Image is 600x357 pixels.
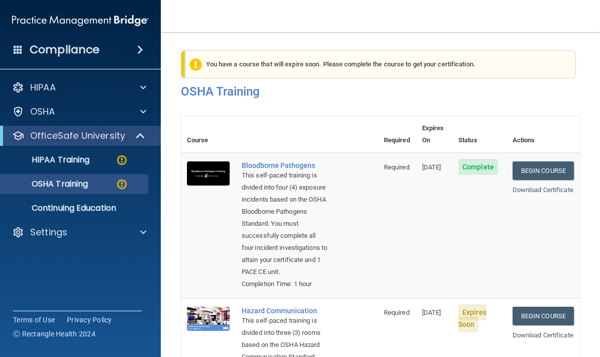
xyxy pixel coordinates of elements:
[513,331,573,339] a: Download Certificate
[12,81,146,94] a: HIPAA
[30,81,56,94] p: HIPAA
[12,106,146,118] a: OSHA
[30,226,67,238] p: Settings
[13,315,55,325] a: Terms of Use
[242,278,328,290] div: Completion Time: 1 hour
[242,307,328,315] a: Hazard Communication
[513,161,574,180] a: Begin Course
[384,163,410,171] span: Required
[384,309,410,316] span: Required
[242,169,328,278] div: This self-paced training is divided into four (4) exposure incidents based on the OSHA Bloodborne...
[30,106,55,118] p: OSHA
[181,116,236,153] th: Course
[12,11,149,31] img: PMB logo
[513,307,574,325] a: Begin Course
[242,161,328,169] a: Bloodborne Pathogens
[12,130,146,142] a: OfficeSafe University
[422,309,441,316] span: [DATE]
[30,130,125,142] p: OfficeSafe University
[7,179,88,189] p: OSHA Training
[452,116,507,153] th: Status
[513,186,573,194] a: Download Certificate
[189,58,202,71] img: exclamation-circle-solid-warning.7ed2984d.png
[7,203,144,213] p: Continuing Education
[458,159,498,175] span: Complete
[67,315,112,325] a: Privacy Policy
[458,304,486,332] span: Expires Soon
[416,116,452,153] th: Expires On
[7,155,89,165] p: HIPAA Training
[507,116,580,153] th: Actions
[116,154,128,166] img: warning-circle.0cc9ac19.png
[422,163,441,171] span: [DATE]
[378,116,416,153] th: Required
[13,329,95,339] span: Ⓒ Rectangle Health 2024
[12,226,146,238] a: Settings
[185,50,576,78] div: You have a course that will expire soon. Please complete the course to get your certification.
[116,178,128,191] img: warning-circle.0cc9ac19.png
[30,43,99,57] h4: Compliance
[181,84,580,99] h4: OSHA Training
